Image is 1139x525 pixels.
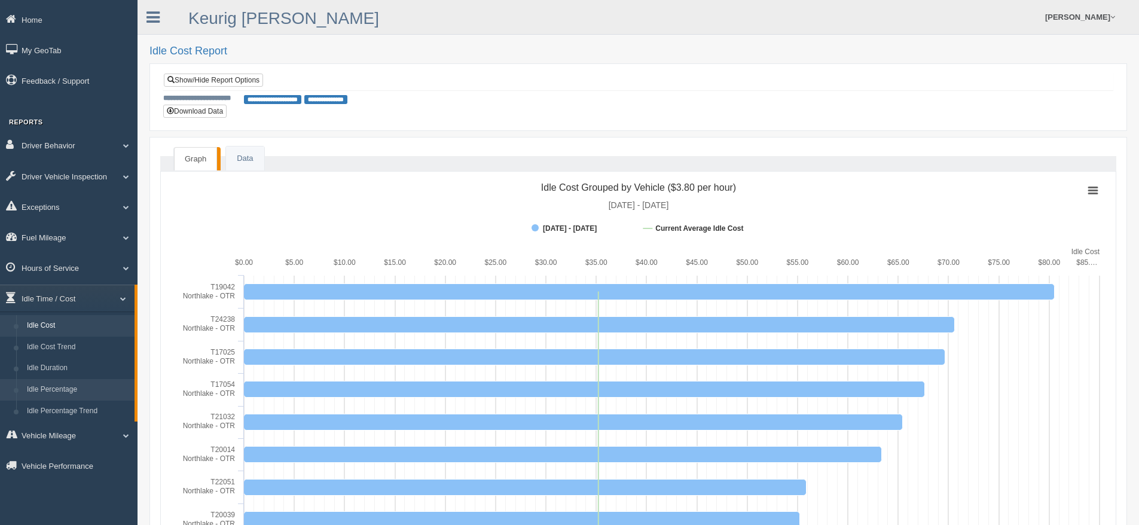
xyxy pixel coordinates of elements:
tspan: Current Average Idle Cost [655,224,743,233]
a: Idle Cost [22,315,135,337]
tspan: T21032 [210,413,235,421]
button: Download Data [163,105,227,118]
text: $30.00 [535,258,557,267]
a: Idle Percentage Trend [22,401,135,422]
tspan: Idle Cost Grouped by Vehicle ($3.80 per hour) [541,182,736,193]
text: $10.00 [334,258,356,267]
a: Idle Duration [22,358,135,379]
h2: Idle Cost Report [149,45,1127,57]
text: $5.00 [285,258,303,267]
text: $75.00 [988,258,1010,267]
tspan: Idle Cost [1071,248,1100,256]
tspan: Northlake - OTR [183,357,236,365]
a: Keurig [PERSON_NAME] [188,9,379,28]
a: Idle Cost Trend [22,337,135,358]
a: Data [226,146,264,171]
tspan: T20014 [210,445,235,454]
text: $40.00 [636,258,658,267]
tspan: Northlake - OTR [183,324,236,332]
tspan: Northlake - OTR [183,389,236,398]
text: $25.00 [485,258,507,267]
tspan: $85.… [1076,258,1097,267]
a: Graph [174,147,217,171]
a: Show/Hide Report Options [164,74,263,87]
text: $55.00 [787,258,809,267]
text: $80.00 [1038,258,1060,267]
tspan: Northlake - OTR [183,422,236,430]
tspan: Northlake - OTR [183,454,236,463]
text: $15.00 [384,258,406,267]
tspan: [DATE] - [DATE] [609,200,669,210]
tspan: T20039 [210,511,235,519]
tspan: T24238 [210,315,235,323]
text: $65.00 [887,258,909,267]
tspan: Northlake - OTR [183,292,236,300]
tspan: T17054 [210,380,235,389]
text: $60.00 [837,258,859,267]
text: $70.00 [938,258,960,267]
text: $20.00 [434,258,456,267]
a: Idle Percentage [22,379,135,401]
text: $50.00 [736,258,758,267]
tspan: T17025 [210,348,235,356]
tspan: [DATE] - [DATE] [543,224,597,233]
tspan: T19042 [210,283,235,291]
text: $0.00 [235,258,253,267]
tspan: Northlake - OTR [183,487,236,495]
text: $45.00 [686,258,708,267]
tspan: T22051 [210,478,235,486]
text: $35.00 [585,258,607,267]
